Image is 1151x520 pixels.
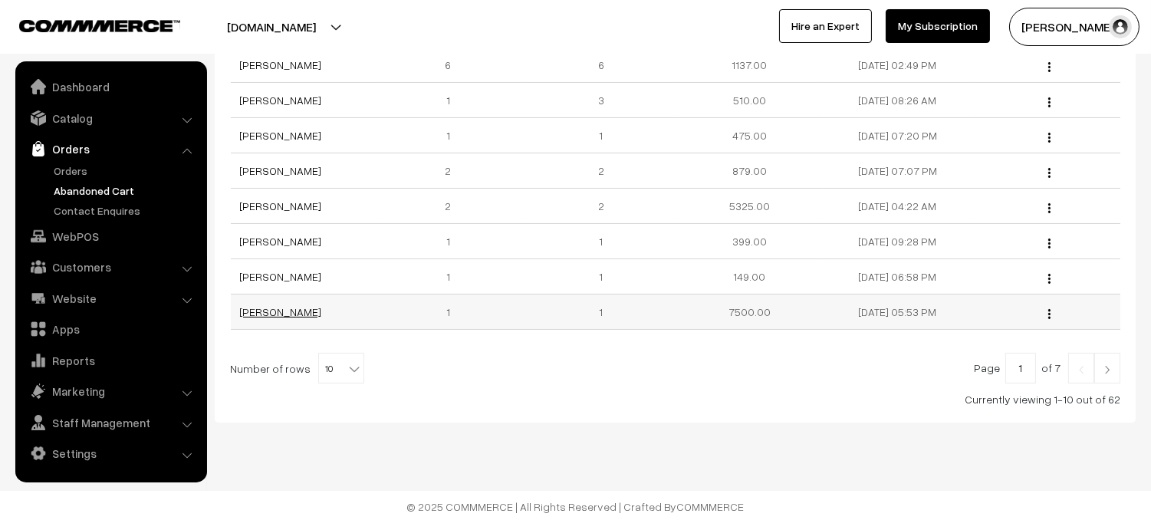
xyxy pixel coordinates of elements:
[675,48,823,83] td: 1137.00
[379,118,527,153] td: 1
[50,183,202,199] a: Abandoned Cart
[379,295,527,330] td: 1
[379,48,527,83] td: 6
[675,259,823,295] td: 149.00
[1048,309,1051,319] img: Menu
[1100,365,1114,374] img: Right
[379,153,527,189] td: 2
[824,295,972,330] td: [DATE] 05:53 PM
[1048,168,1051,178] img: Menu
[527,48,675,83] td: 6
[19,20,180,31] img: COMMMERCE
[19,377,202,405] a: Marketing
[824,118,972,153] td: [DATE] 07:20 PM
[19,347,202,374] a: Reports
[1109,15,1132,38] img: user
[319,354,363,384] span: 10
[527,83,675,118] td: 3
[1009,8,1139,46] button: [PERSON_NAME]
[1074,365,1088,374] img: Left
[974,361,1000,374] span: Page
[675,118,823,153] td: 475.00
[824,189,972,224] td: [DATE] 04:22 AM
[824,259,972,295] td: [DATE] 06:58 PM
[50,202,202,219] a: Contact Enquires
[230,391,1120,407] div: Currently viewing 1-10 out of 62
[318,353,364,383] span: 10
[19,285,202,312] a: Website
[240,199,322,212] a: [PERSON_NAME]
[379,224,527,259] td: 1
[527,189,675,224] td: 2
[19,135,202,163] a: Orders
[824,48,972,83] td: [DATE] 02:49 PM
[677,500,745,513] a: COMMMERCE
[1048,239,1051,248] img: Menu
[19,73,202,100] a: Dashboard
[19,15,153,34] a: COMMMERCE
[675,83,823,118] td: 510.00
[527,295,675,330] td: 1
[824,83,972,118] td: [DATE] 08:26 AM
[240,164,322,177] a: [PERSON_NAME]
[527,118,675,153] td: 1
[824,153,972,189] td: [DATE] 07:07 PM
[240,58,322,71] a: [PERSON_NAME]
[675,153,823,189] td: 879.00
[19,409,202,436] a: Staff Management
[19,104,202,132] a: Catalog
[824,224,972,259] td: [DATE] 09:28 PM
[1048,133,1051,143] img: Menu
[1048,274,1051,284] img: Menu
[379,189,527,224] td: 2
[379,83,527,118] td: 1
[527,224,675,259] td: 1
[240,305,322,318] a: [PERSON_NAME]
[19,222,202,250] a: WebPOS
[240,94,322,107] a: [PERSON_NAME]
[240,235,322,248] a: [PERSON_NAME]
[50,163,202,179] a: Orders
[1041,361,1061,374] span: of 7
[19,253,202,281] a: Customers
[527,259,675,295] td: 1
[240,270,322,283] a: [PERSON_NAME]
[675,189,823,224] td: 5325.00
[240,129,322,142] a: [PERSON_NAME]
[675,295,823,330] td: 7500.00
[527,153,675,189] td: 2
[1048,97,1051,107] img: Menu
[379,259,527,295] td: 1
[1048,62,1051,72] img: Menu
[1048,203,1051,213] img: Menu
[779,9,872,43] a: Hire an Expert
[19,315,202,343] a: Apps
[675,224,823,259] td: 399.00
[230,360,311,377] span: Number of rows
[19,439,202,467] a: Settings
[886,9,990,43] a: My Subscription
[173,8,370,46] button: [DOMAIN_NAME]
